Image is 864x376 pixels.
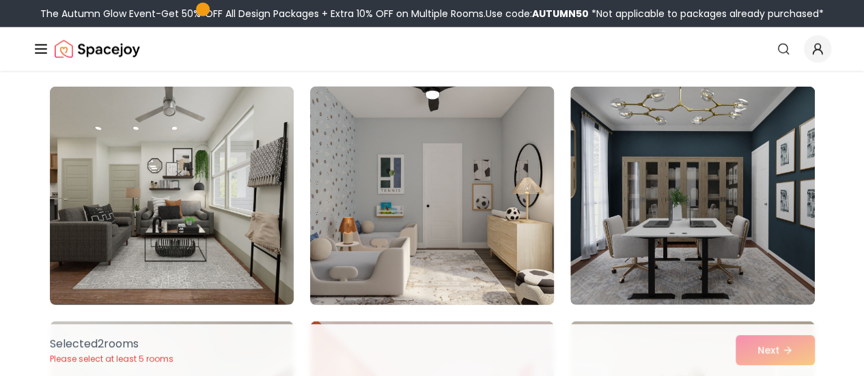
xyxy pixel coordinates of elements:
[589,7,824,20] span: *Not applicable to packages already purchased*
[486,7,589,20] span: Use code:
[50,353,173,364] p: Please select at least 5 rooms
[55,35,140,63] img: Spacejoy Logo
[33,27,831,71] nav: Global
[55,35,140,63] a: Spacejoy
[50,87,294,305] img: Room room-55
[570,87,814,305] img: Room room-57
[532,7,589,20] b: AUTUMN50
[40,7,824,20] div: The Autumn Glow Event-Get 50% OFF All Design Packages + Extra 10% OFF on Multiple Rooms.
[50,336,173,352] p: Selected 2 room s
[304,81,560,310] img: Room room-56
